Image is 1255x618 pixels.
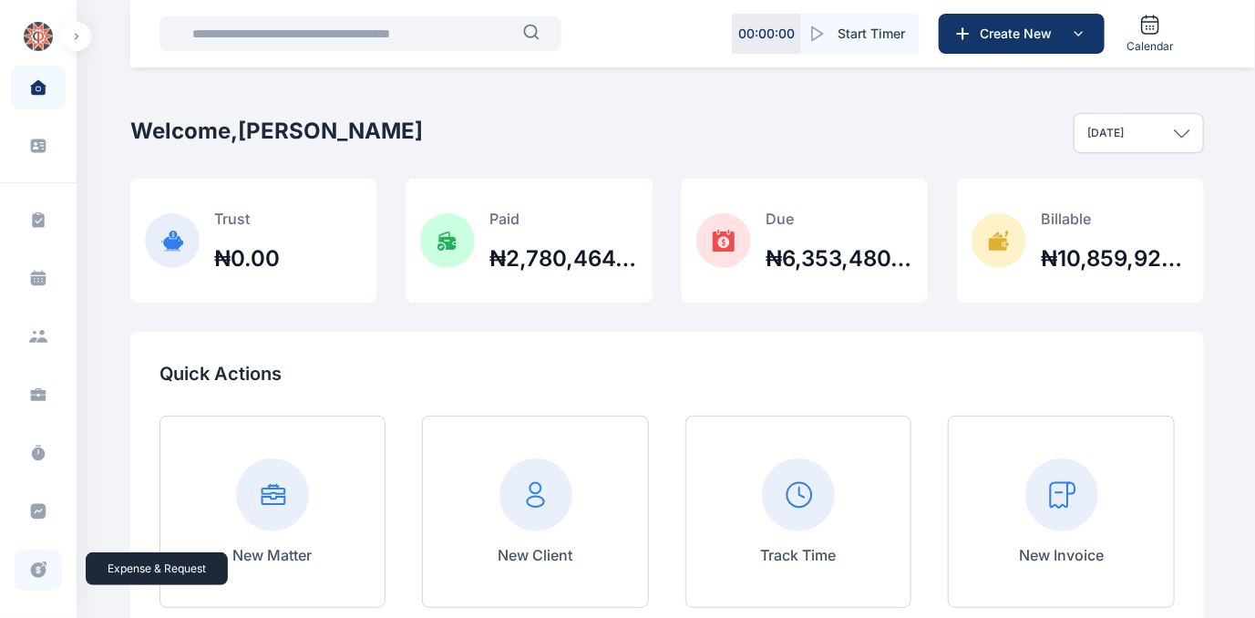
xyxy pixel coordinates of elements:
p: New Matter [233,544,313,566]
p: Quick Actions [159,361,1175,386]
button: Start Timer [801,14,920,54]
p: [DATE] [1087,126,1124,140]
p: Trust [214,208,280,230]
h2: ₦10,859,922,160.67 [1041,244,1189,273]
h2: ₦2,780,464,326.69 [489,244,638,273]
span: Create New [972,25,1067,43]
p: New Invoice [1019,544,1104,566]
span: Start Timer [838,25,905,43]
span: Calendar [1126,39,1174,54]
p: 00 : 00 : 00 [738,25,795,43]
h2: ₦0.00 [214,244,280,273]
p: Billable [1041,208,1189,230]
p: New Client [499,544,573,566]
p: Track Time [761,544,837,566]
button: Create New [939,14,1105,54]
p: Due [766,208,914,230]
p: Paid [489,208,638,230]
a: Calendar [1119,6,1181,61]
h2: ₦6,353,480,600.10 [766,244,914,273]
h2: Welcome, [PERSON_NAME] [130,117,423,146]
